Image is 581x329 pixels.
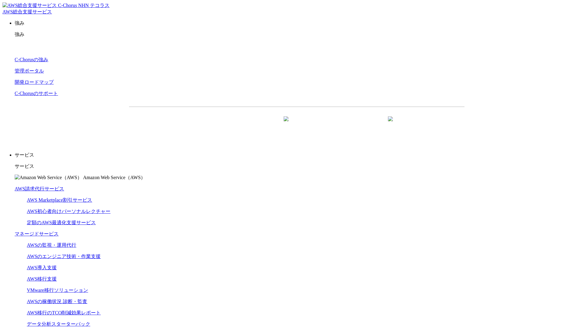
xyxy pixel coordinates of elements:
p: 強み [15,20,579,27]
img: Amazon Web Service（AWS） [15,175,82,181]
a: AWS Marketplace割引サービス [27,197,92,203]
a: 資料を請求する [195,117,294,132]
p: サービス [15,152,579,158]
a: AWSのエンジニア技術・作業支援 [27,254,101,259]
a: C-Chorusのサポート [15,91,58,96]
a: マネージドサービス [15,231,59,236]
a: AWS初心者向けパーソナルレクチャー [27,209,110,214]
img: 矢印 [388,116,393,132]
a: データ分析スターターパック [27,321,90,327]
a: まずは相談する [300,117,398,132]
a: AWS移行支援 [27,276,57,281]
a: AWSの稼働状況 診断・監査 [27,299,87,304]
a: C-Chorusの強み [15,57,48,62]
p: 強み [15,31,579,38]
a: AWS総合支援サービス C-Chorus NHN テコラスAWS総合支援サービス [2,3,109,14]
a: AWS移行のTCO削減効果レポート [27,310,101,315]
span: Amazon Web Service（AWS） [83,175,145,180]
a: 開発ロードマップ [15,80,54,85]
a: VMware移行ソリューション [27,288,88,293]
a: AWS請求代行サービス [15,186,64,191]
a: AWS導入支援 [27,265,57,270]
img: 矢印 [284,116,289,132]
a: 管理ポータル [15,68,44,73]
a: AWSの監視・運用代行 [27,242,76,248]
a: 定額のAWS最適化支援サービス [27,220,96,225]
img: AWS総合支援サービス C-Chorus [2,2,77,9]
p: サービス [15,163,579,170]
